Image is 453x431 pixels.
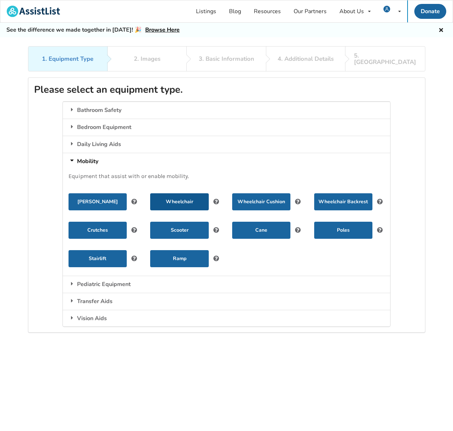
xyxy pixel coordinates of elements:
button: Cane [232,222,290,239]
div: 1. Equipment Type [42,56,93,62]
img: assistlist-logo [7,6,60,17]
button: Poles [314,222,372,239]
a: Donate [414,4,446,19]
a: Browse Here [145,26,180,34]
button: Stairlift [69,250,127,267]
button: Wheelchair [150,193,208,210]
h5: See the difference we made together in [DATE]! 🎉 [6,26,180,34]
h2: Please select an equipment type. [34,83,419,96]
div: Mobility [63,153,390,170]
a: Blog [223,0,247,22]
div: Pediatric Equipment [63,276,390,293]
button: Wheelchair Backrest [314,193,372,210]
img: user icon [383,6,390,12]
button: Wheelchair Cushion [232,193,290,210]
span: Equipment that assist with or enable mobility. [69,173,189,179]
div: Daily Living Aids [63,136,390,153]
button: Ramp [150,250,208,267]
div: Transfer Aids [63,293,390,310]
a: Listings [190,0,223,22]
button: [PERSON_NAME] [69,193,127,210]
a: Our Partners [287,0,333,22]
button: Scooter [150,222,208,239]
button: Crutches [69,222,127,239]
div: About Us [339,9,364,14]
div: Vision Aids [63,310,390,327]
div: Bathroom Safety [63,102,390,119]
a: Resources [247,0,287,22]
div: Bedroom Equipment [63,119,390,136]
